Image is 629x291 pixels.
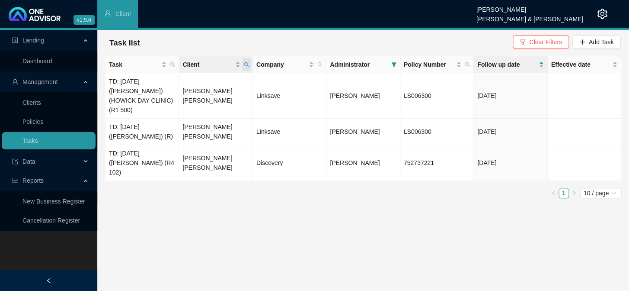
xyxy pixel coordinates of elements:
span: Company [256,60,307,69]
a: 1 [559,188,568,198]
span: [PERSON_NAME] [330,128,380,135]
li: Next Page [569,188,579,198]
button: left [548,188,559,198]
span: Add Task [589,37,613,47]
td: TD: [DATE] ([PERSON_NAME]) (R) [105,119,179,145]
span: filter [391,62,396,67]
span: search [465,62,470,67]
a: Clients [22,99,41,106]
span: search [317,62,322,67]
td: LS006300 [400,119,474,145]
span: [PERSON_NAME] [330,159,380,166]
span: Clear Filters [529,37,562,47]
span: setting [597,9,607,19]
td: [DATE] [474,119,547,145]
span: left [46,278,52,284]
td: TD: [DATE] ([PERSON_NAME]) (R4 102) [105,145,179,181]
span: search [242,58,251,71]
span: Client [115,10,131,17]
span: search [168,58,177,71]
span: Reports [22,177,44,184]
span: Management [22,78,58,85]
span: 10 / page [584,188,618,198]
th: Client [179,56,252,73]
a: Dashboard [22,58,52,65]
th: Effective date [548,56,621,73]
span: Follow up date [477,60,536,69]
span: right [572,191,577,196]
span: left [551,191,556,196]
td: Linksave [253,73,326,119]
span: user [12,79,18,85]
td: [DATE] [474,145,547,181]
span: Data [22,158,35,165]
span: [PERSON_NAME] [330,92,380,99]
img: 2df55531c6924b55f21c4cf5d4484680-logo-light.svg [9,7,61,21]
td: [PERSON_NAME] [PERSON_NAME] [179,119,252,145]
td: [PERSON_NAME] [PERSON_NAME] [179,73,252,119]
a: New Business Register [22,198,85,205]
th: Company [253,56,326,73]
div: [PERSON_NAME] [476,2,583,12]
td: 752737221 [400,145,474,181]
button: Add Task [572,35,620,49]
span: import [12,158,18,165]
span: user [104,10,111,17]
td: Discovery [253,145,326,181]
td: Linksave [253,119,326,145]
span: search [463,58,472,71]
span: v1.9.6 [73,15,95,25]
span: Effective date [551,60,610,69]
a: Tasks [22,137,38,144]
td: [DATE] [474,73,547,119]
span: filter [390,58,398,71]
span: line-chart [12,178,18,184]
span: search [244,62,249,67]
span: Task [109,60,160,69]
a: Policies [22,118,43,125]
th: Policy Number [400,56,474,73]
span: Policy Number [404,60,454,69]
span: search [170,62,175,67]
td: LS006300 [400,73,474,119]
span: plus [579,39,585,45]
div: [PERSON_NAME] & [PERSON_NAME] [476,12,583,21]
span: Landing [22,37,44,44]
th: Task [105,56,179,73]
td: TD: [DATE] ([PERSON_NAME]) (HOWICK DAY CLINIC) (R1 500) [105,73,179,119]
span: search [316,58,324,71]
li: Previous Page [548,188,559,198]
span: Administrator [330,60,387,69]
div: Page Size [580,188,621,198]
span: Task list [109,39,140,47]
button: Clear Filters [513,35,568,49]
button: right [569,188,579,198]
span: profile [12,37,18,43]
td: [PERSON_NAME] [PERSON_NAME] [179,145,252,181]
span: filter [520,39,526,45]
li: 1 [559,188,569,198]
a: Cancellation Register [22,217,80,224]
span: Client [182,60,233,69]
